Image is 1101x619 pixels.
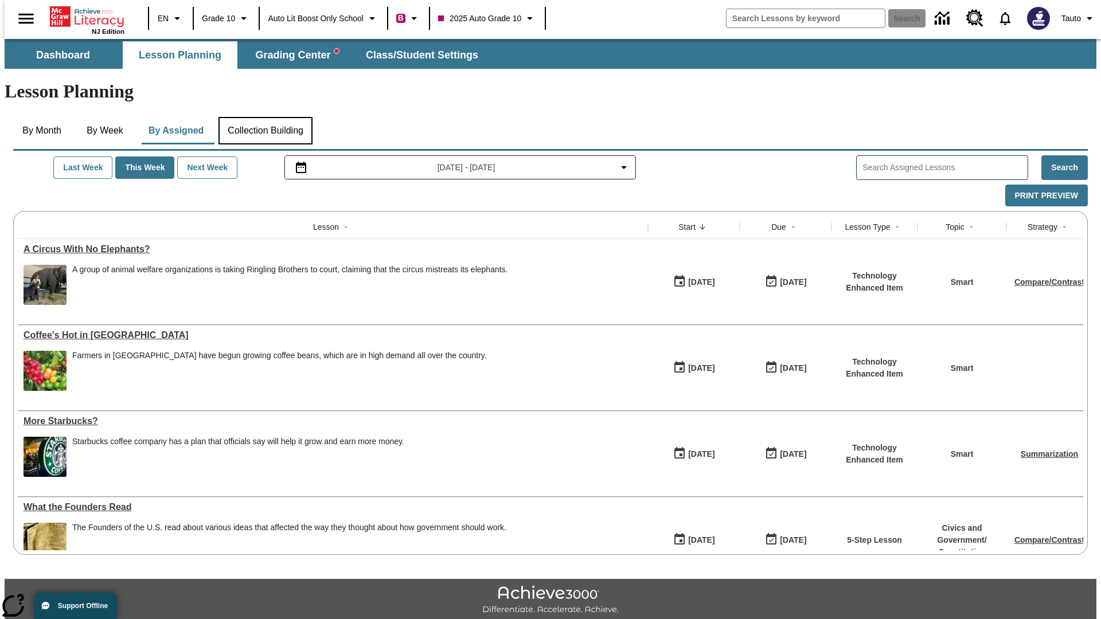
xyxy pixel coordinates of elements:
[72,523,506,532] div: The Founders of the U.S. read about various ideas that affected the way they thought about how go...
[72,351,487,391] div: Farmers in Laos have begun growing coffee beans, which are in high demand all over the country.
[76,117,134,144] button: By Week
[1041,155,1088,180] button: Search
[72,265,507,305] div: A group of animal welfare organizations is taking Ringling Brothers to court, claiming that the c...
[1014,535,1084,544] a: Compare/Contrast
[688,275,715,289] div: [DATE]
[669,443,719,465] button: 09/25/25: First time the lesson was available
[761,357,810,379] button: 09/25/25: Last day the lesson can be accessed
[24,416,642,426] div: More Starbucks?
[1057,8,1101,29] button: Profile/Settings
[786,220,800,234] button: Sort
[268,13,364,25] span: Auto Lit Boost only School
[24,523,67,563] img: copy of Magna Carta, a document which may have shaped the US Constitution
[780,361,806,375] div: [DATE]
[780,533,806,547] div: [DATE]
[761,443,810,465] button: 09/25/25: Last day the lesson can be accessed
[139,117,213,144] button: By Assigned
[780,275,806,289] div: [DATE]
[5,41,489,69] div: SubNavbar
[696,220,709,234] button: Sort
[438,162,495,174] span: [DATE] - [DATE]
[688,447,715,461] div: [DATE]
[951,276,974,288] p: Smart
[669,529,719,551] button: 09/25/25: First time the lesson was available
[1027,7,1050,30] img: Avatar
[1061,13,1081,25] span: Tauto
[123,41,237,69] button: Lesson Planning
[334,49,339,53] svg: writing assistant alert
[6,41,120,69] button: Dashboard
[24,502,642,512] a: What the Founders Read, Lessons
[139,49,221,62] span: Lesson Planning
[1005,185,1088,207] button: Print Preview
[438,13,521,25] span: 2025 Auto Grade 10
[434,8,541,29] button: Class: 2025 Auto Grade 10, Select your class
[92,28,124,35] span: NJ Edition
[761,271,810,293] button: 09/25/25: Last day the lesson can be accessed
[313,221,339,233] div: Lesson
[255,49,338,62] span: Grading Center
[36,49,90,62] span: Dashboard
[688,533,715,547] div: [DATE]
[24,351,67,391] img: Coffee beans of different shades growing on a coffee tree. Farmers in Laos are growing coffee bea...
[837,270,912,294] p: Technology Enhanced Item
[923,522,1001,546] p: Civics and Government /
[72,437,404,477] span: Starbucks coffee company has a plan that officials say will help it grow and earn more money.
[53,156,112,179] button: Last Week
[847,534,902,546] p: 5-Step Lesson
[1021,449,1078,459] a: Summarization
[398,11,404,25] span: B
[50,4,124,35] div: Home
[862,159,1028,176] input: Search Assigned Lessons
[24,437,67,477] img: The Starbucks logo features a twin-tailed mermaid enclosed in a green circle. Starbucks plans to ...
[1020,3,1057,33] button: Select a new avatar
[24,416,642,426] a: More Starbucks? , Lessons
[357,41,487,69] button: Class/Student Settings
[669,271,719,293] button: 09/25/25: First time the lesson was available
[240,41,354,69] button: Grading Center
[153,8,189,29] button: Language: EN, Select a language
[617,160,631,174] svg: Collapse Date Range Filter
[72,265,507,275] div: A group of animal welfare organizations is taking Ringling Brothers to court, claiming that the c...
[771,221,786,233] div: Due
[72,437,404,446] div: Starbucks coffee company has a plan that officials say will help it grow and earn more money.
[158,13,169,25] span: EN
[339,220,353,234] button: Sort
[5,81,1096,102] h1: Lesson Planning
[891,220,904,234] button: Sort
[5,39,1096,69] div: SubNavbar
[928,3,959,34] a: Data Center
[951,448,974,460] p: Smart
[24,330,642,340] a: Coffee's Hot in Laos, Lessons
[218,117,313,144] button: Collection Building
[392,8,425,29] button: Boost Class color is violet red. Change class color
[482,586,619,615] img: Achieve3000 Differentiate Accelerate Achieve
[24,244,642,254] div: A Circus With No Elephants?
[197,8,255,29] button: Grade: Grade 10, Select a grade
[780,447,806,461] div: [DATE]
[951,362,974,374] p: Smart
[959,3,990,34] a: Resource Center, Will open in new tab
[845,221,890,233] div: Lesson Type
[72,523,506,563] div: The Founders of the U.S. read about various ideas that affected the way they thought about how go...
[678,221,696,233] div: Start
[263,8,384,29] button: School: Auto Lit Boost only School, Select your school
[669,357,719,379] button: 09/25/25: First time the lesson was available
[58,602,108,610] span: Support Offline
[50,5,124,28] a: Home
[34,593,117,619] button: Support Offline
[366,49,478,62] span: Class/Student Settings
[965,220,978,234] button: Sort
[946,221,965,233] div: Topic
[24,502,642,512] div: What the Founders Read
[72,351,487,361] p: Farmers in [GEOGRAPHIC_DATA] have begun growing coffee beans, which are in high demand all over t...
[1028,221,1057,233] div: Strategy
[727,9,885,28] input: search field
[115,156,174,179] button: This Week
[1014,277,1084,287] a: Compare/Contrast
[761,529,810,551] button: 09/25/25: Last day the lesson can be accessed
[24,265,67,305] img: A woman tending to an elephant calf as an adult elephant looks on inside an enclosure. A lawsuit ...
[923,546,1001,558] p: Constitution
